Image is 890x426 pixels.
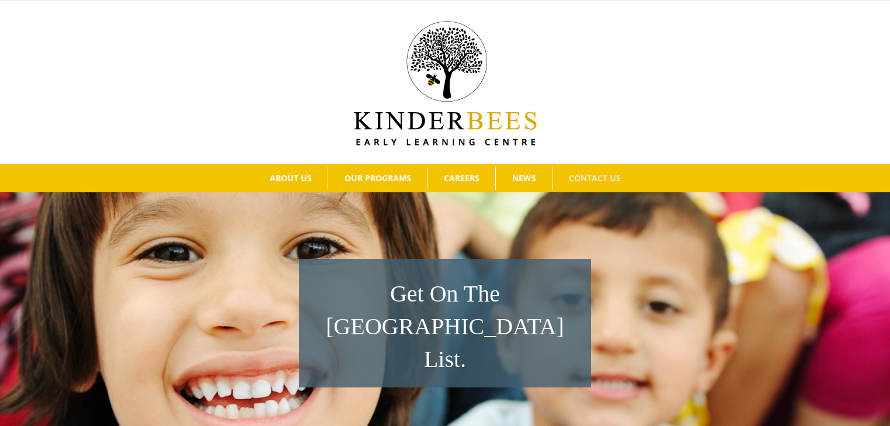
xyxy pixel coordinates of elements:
span: ABOUT US [270,174,312,182]
a: CONTACT US [552,167,637,190]
h1: Get On The [GEOGRAPHIC_DATA] List. [305,278,585,376]
a: NEWS [496,167,552,190]
nav: Main Menu [18,164,872,192]
a: CAREERS [427,167,495,190]
a: OUR PROGRAMS [328,167,427,190]
img: Kinder Bees Logo [354,21,537,146]
span: NEWS [512,174,536,182]
span: CAREERS [444,174,479,182]
span: OUR PROGRAMS [345,174,411,182]
a: ABOUT US [253,167,328,190]
span: CONTACT US [569,174,621,182]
